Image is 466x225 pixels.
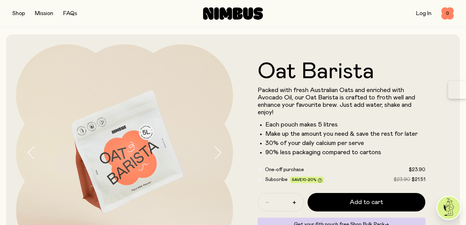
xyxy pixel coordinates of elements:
[265,149,425,156] li: 90% less packaging compared to cartons
[416,11,431,16] a: Log In
[265,177,288,182] span: Subscribe
[441,7,454,20] button: 0
[409,167,425,172] span: $23.90
[292,178,322,183] span: Save
[394,177,410,182] span: $23.90
[350,198,383,207] span: Add to cart
[35,11,53,16] a: Mission
[308,193,425,211] button: Add to cart
[258,61,425,83] h1: Oat Barista
[265,167,304,172] span: One-off purchase
[265,130,425,138] li: Make up the amount you need & save the rest for later
[437,196,460,219] img: agent
[63,11,77,16] a: FAQs
[265,139,425,147] li: 30% of your daily calcium per serve
[258,86,425,116] p: Packed with fresh Australian Oats and enriched with Avocado Oil, our Oat Barista is crafted to fr...
[302,178,317,182] span: 10-20%
[265,121,425,128] li: Each pouch makes 5 litres
[411,177,425,182] span: $21.51
[448,81,466,99] button: Open Sortd panel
